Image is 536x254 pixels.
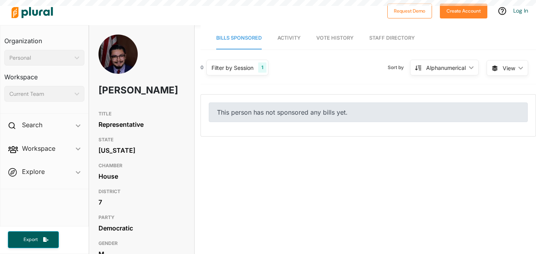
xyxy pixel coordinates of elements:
[209,102,528,122] div: This person has not sponsored any bills yet.
[258,62,266,73] div: 1
[98,109,185,119] h3: TITLE
[98,170,185,182] div: House
[18,236,43,243] span: Export
[98,239,185,248] h3: GENDER
[513,7,528,14] a: Log In
[98,222,185,234] div: Democratic
[98,35,138,93] img: Headshot of David Morales
[98,119,185,130] div: Representative
[440,4,487,18] button: Create Account
[216,35,262,41] span: Bills Sponsored
[22,121,42,129] h2: Search
[98,144,185,156] div: [US_STATE]
[98,187,185,196] h3: DISTRICT
[98,79,150,102] h1: [PERSON_NAME]
[440,6,487,15] a: Create Account
[277,35,301,41] span: Activity
[9,54,71,62] div: Personal
[426,64,466,72] div: Alphanumerical
[216,27,262,49] a: Bills Sponsored
[201,64,204,71] div: 0
[369,27,415,49] a: Staff Directory
[4,29,84,47] h3: Organization
[277,27,301,49] a: Activity
[388,64,410,71] span: Sort by
[9,90,71,98] div: Current Team
[98,213,185,222] h3: PARTY
[8,231,59,248] button: Export
[503,64,515,72] span: View
[387,4,432,18] button: Request Demo
[387,6,432,15] a: Request Demo
[211,64,253,72] div: Filter by Session
[98,161,185,170] h3: CHAMBER
[316,27,354,49] a: Vote History
[98,135,185,144] h3: STATE
[98,196,185,208] div: 7
[316,35,354,41] span: Vote History
[4,66,84,83] h3: Workspace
